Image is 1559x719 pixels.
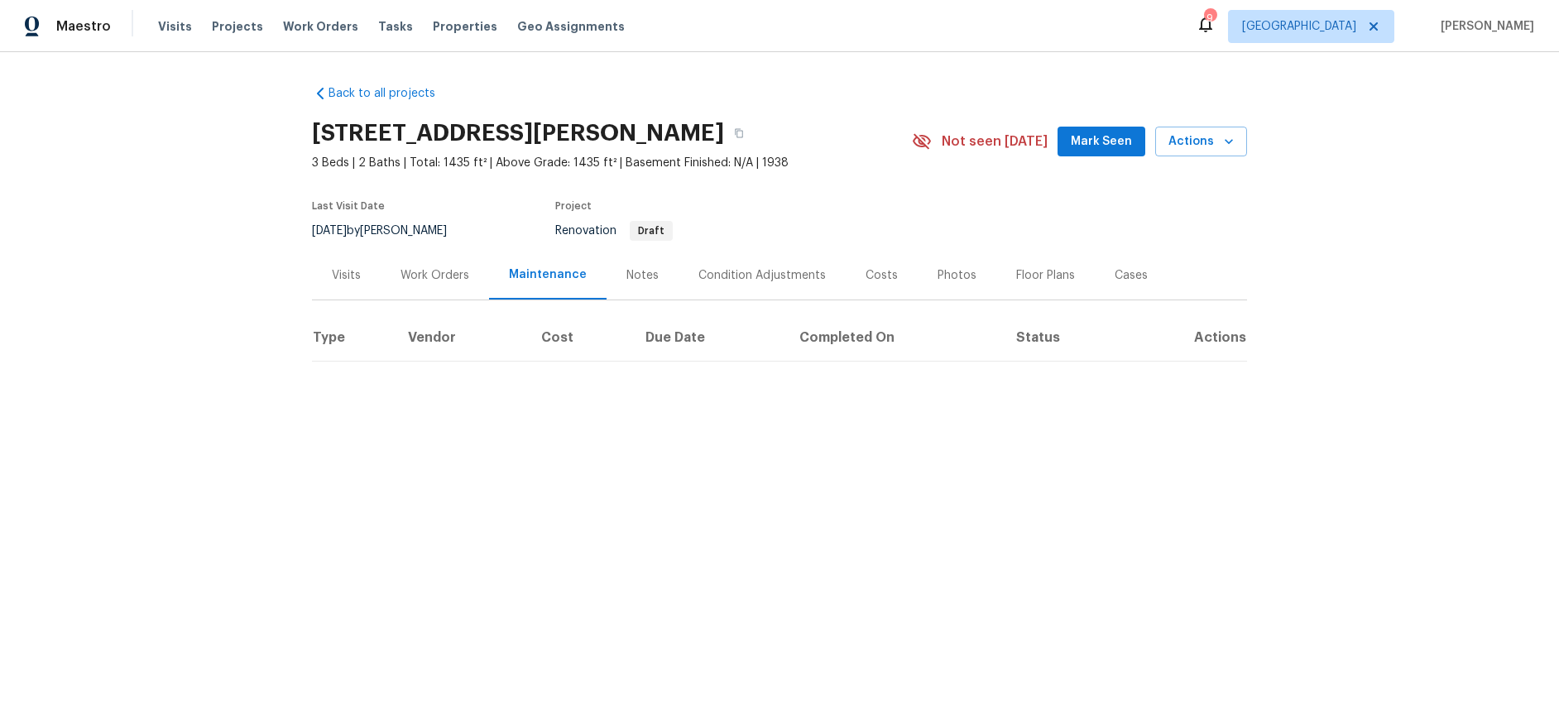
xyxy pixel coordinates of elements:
span: Properties [433,18,497,35]
span: Maestro [56,18,111,35]
div: Condition Adjustments [698,267,826,284]
span: Projects [212,18,263,35]
span: Actions [1168,132,1234,152]
span: Renovation [555,225,673,237]
div: Photos [938,267,976,284]
span: Draft [631,226,671,236]
div: Costs [866,267,898,284]
div: Visits [332,267,361,284]
div: Floor Plans [1016,267,1075,284]
span: [PERSON_NAME] [1434,18,1534,35]
div: by [PERSON_NAME] [312,221,467,241]
span: [GEOGRAPHIC_DATA] [1242,18,1356,35]
span: Mark Seen [1071,132,1132,152]
div: Maintenance [509,266,587,283]
h2: [STREET_ADDRESS][PERSON_NAME] [312,125,724,141]
span: Work Orders [283,18,358,35]
button: Mark Seen [1058,127,1145,157]
th: Status [1003,314,1129,361]
span: 3 Beds | 2 Baths | Total: 1435 ft² | Above Grade: 1435 ft² | Basement Finished: N/A | 1938 [312,155,912,171]
span: Project [555,201,592,211]
button: Actions [1155,127,1247,157]
span: Not seen [DATE] [942,133,1048,150]
span: Visits [158,18,192,35]
th: Type [312,314,395,361]
div: Cases [1115,267,1148,284]
span: [DATE] [312,225,347,237]
span: Geo Assignments [517,18,625,35]
th: Vendor [395,314,528,361]
a: Back to all projects [312,85,471,102]
th: Due Date [632,314,786,361]
span: Last Visit Date [312,201,385,211]
th: Cost [528,314,633,361]
div: Notes [626,267,659,284]
button: Copy Address [724,118,754,148]
span: Tasks [378,21,413,32]
div: Work Orders [401,267,469,284]
th: Completed On [786,314,1003,361]
th: Actions [1129,314,1247,361]
div: 9 [1204,10,1216,26]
